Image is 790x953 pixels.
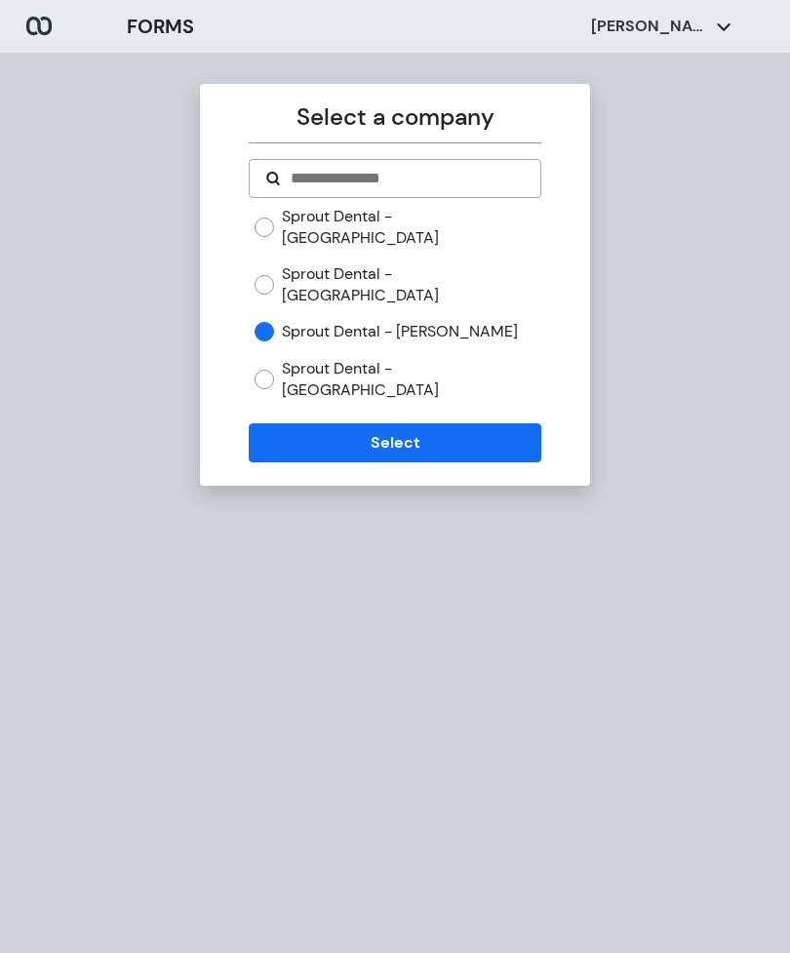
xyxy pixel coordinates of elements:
[591,16,708,37] p: [PERSON_NAME]
[249,423,540,462] button: Select
[127,12,194,41] h3: FORMS
[282,263,540,305] label: Sprout Dental - [GEOGRAPHIC_DATA]
[289,167,524,190] input: Search
[282,206,540,248] label: Sprout Dental - [GEOGRAPHIC_DATA]
[249,99,540,135] p: Select a company
[282,321,518,342] label: Sprout Dental - [PERSON_NAME]
[282,358,540,400] label: Sprout Dental - [GEOGRAPHIC_DATA]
